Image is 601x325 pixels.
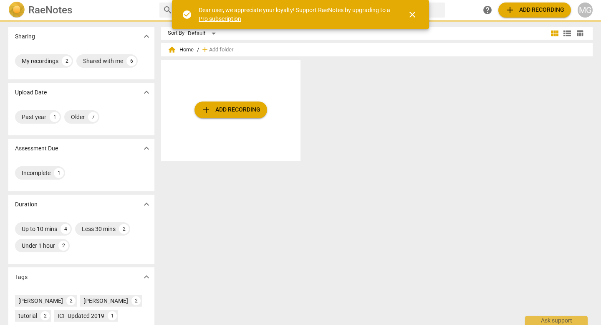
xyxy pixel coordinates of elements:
[140,86,153,99] button: Show more
[8,2,153,18] a: LogoRaeNotes
[141,272,152,282] span: expand_more
[578,3,593,18] button: MG
[22,113,46,121] div: Past year
[126,56,136,66] div: 6
[83,297,128,305] div: [PERSON_NAME]
[199,6,392,23] div: Dear user, we appreciate your loyalty! Support RaeNotes by upgrading to a
[168,46,176,54] span: home
[505,5,564,15] span: Add recording
[15,88,47,97] p: Upload Date
[201,105,211,115] span: add
[140,198,153,211] button: Show more
[22,241,55,250] div: Under 1 hour
[15,144,58,153] p: Assessment Due
[141,143,152,153] span: expand_more
[505,5,515,15] span: add
[22,169,51,177] div: Incomplete
[140,142,153,155] button: Show more
[62,56,72,66] div: 2
[482,5,492,15] span: help
[18,297,63,305] div: [PERSON_NAME]
[15,32,35,41] p: Sharing
[58,312,104,320] div: ICF Updated 2019
[131,296,141,305] div: 2
[28,4,72,16] h2: RaeNotes
[199,15,241,22] a: Pro subscription
[498,3,571,18] button: Upload
[562,28,572,38] span: view_list
[66,296,76,305] div: 2
[71,113,85,121] div: Older
[50,112,60,122] div: 1
[182,10,192,20] span: check_circle
[141,199,152,209] span: expand_more
[168,46,194,54] span: Home
[201,46,209,54] span: add
[402,5,422,25] button: Close
[576,29,584,37] span: table_chart
[141,31,152,41] span: expand_more
[15,273,28,282] p: Tags
[480,3,495,18] a: Help
[8,2,25,18] img: Logo
[548,27,561,40] button: Tile view
[61,224,71,234] div: 4
[197,47,199,53] span: /
[561,27,573,40] button: List view
[188,27,219,40] div: Default
[141,87,152,97] span: expand_more
[22,225,57,233] div: Up to 10 mins
[108,311,117,320] div: 1
[88,112,98,122] div: 7
[140,271,153,283] button: Show more
[83,57,123,65] div: Shared with me
[22,57,58,65] div: My recordings
[525,316,588,325] div: Ask support
[40,311,50,320] div: 2
[54,168,64,178] div: 1
[119,224,129,234] div: 2
[168,30,184,36] div: Sort By
[58,241,68,251] div: 2
[163,5,173,15] span: search
[15,200,38,209] p: Duration
[194,102,267,118] button: Upload
[209,47,233,53] span: Add folder
[407,10,417,20] span: close
[82,225,116,233] div: Less 30 mins
[573,27,586,40] button: Table view
[550,28,560,38] span: view_module
[18,312,37,320] div: tutorial
[201,105,260,115] span: Add recording
[140,30,153,43] button: Show more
